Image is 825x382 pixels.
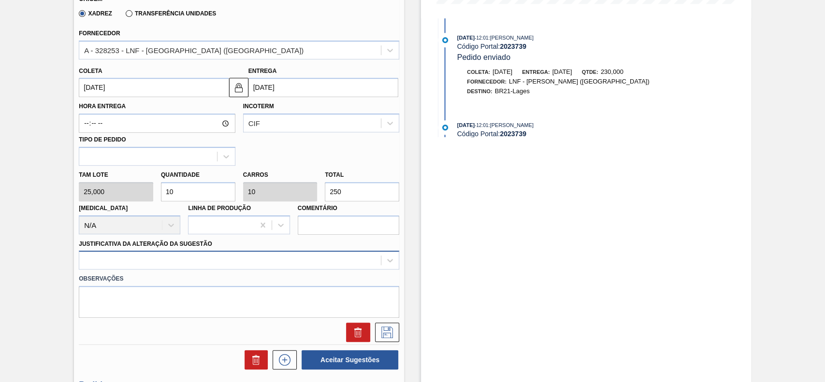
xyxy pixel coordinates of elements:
[492,68,512,75] span: [DATE]
[325,171,344,178] label: Total
[467,88,492,94] span: Destino:
[601,68,623,75] span: 230,000
[84,46,304,54] div: A - 328253 - LNF - [GEOGRAPHIC_DATA] ([GEOGRAPHIC_DATA])
[126,10,216,17] label: Transferência Unidades
[457,35,475,41] span: [DATE]
[79,30,120,37] label: Fornecedor
[370,323,399,342] div: Salvar Sugestão
[233,82,245,93] img: locked
[248,68,277,74] label: Entrega
[79,78,229,97] input: dd/mm/yyyy
[500,42,526,50] strong: 2023739
[467,69,490,75] span: Coleta:
[79,205,128,212] label: [MEDICAL_DATA]
[79,168,153,182] label: Tam lote
[79,10,112,17] label: Xadrez
[268,350,297,369] div: Nova sugestão
[248,78,398,97] input: dd/mm/yyyy
[302,350,398,369] button: Aceitar Sugestões
[475,35,488,41] span: - 12:01
[488,122,534,128] span: : [PERSON_NAME]
[79,136,126,143] label: Tipo de pedido
[457,42,687,50] div: Código Portal:
[442,37,448,43] img: atual
[341,323,370,342] div: Excluir Sugestão
[522,69,550,75] span: Entrega:
[457,130,687,138] div: Código Portal:
[240,350,268,369] div: Excluir Sugestões
[243,171,268,178] label: Carros
[79,272,399,286] label: Observações
[248,119,260,127] div: CIF
[457,53,510,61] span: Pedido enviado
[500,130,526,138] strong: 2023739
[161,171,200,178] label: Quantidade
[488,35,534,41] span: : [PERSON_NAME]
[467,79,507,85] span: Fornecedor:
[79,99,235,113] label: Hora Entrega
[79,68,102,74] label: Coleta
[475,123,488,128] span: - 12:01
[229,78,248,97] button: locked
[552,68,572,75] span: [DATE]
[79,241,212,247] label: Justificativa da Alteração da Sugestão
[442,125,448,130] img: atual
[188,205,251,212] label: Linha de Produção
[581,69,598,75] span: Qtde:
[509,78,650,85] span: LNF - [PERSON_NAME] ([GEOGRAPHIC_DATA])
[297,349,399,370] div: Aceitar Sugestões
[243,103,274,110] label: Incoterm
[457,122,475,128] span: [DATE]
[298,201,399,215] label: Comentário
[495,87,530,95] span: BR21-Lages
